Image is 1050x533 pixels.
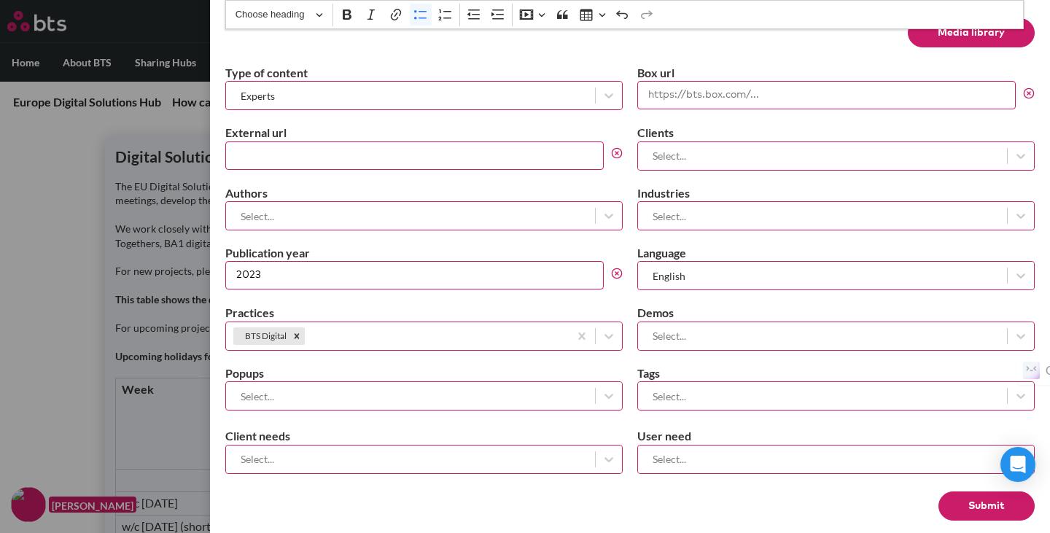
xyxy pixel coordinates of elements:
div: BTS Digital [233,327,289,345]
label: Practices [225,305,623,321]
label: Popups [225,365,623,381]
label: Clients [637,125,1035,141]
label: Language [637,245,1035,261]
label: Client needs [225,428,623,444]
input: https://bts.box.com/... [637,81,1016,109]
label: Tags [637,365,1035,381]
label: User need [637,428,1035,444]
button: Media library [908,18,1035,47]
label: Industries [637,185,1035,201]
label: Box url [637,65,1035,81]
label: Publication year [225,245,623,261]
button: Submit [938,491,1035,521]
div: Remove BTS Digital [289,327,305,345]
label: External url [225,125,623,141]
label: Type of content [225,65,623,81]
label: Demos [637,305,1035,321]
label: Authors [225,185,623,201]
div: Open Intercom Messenger [1000,447,1035,482]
